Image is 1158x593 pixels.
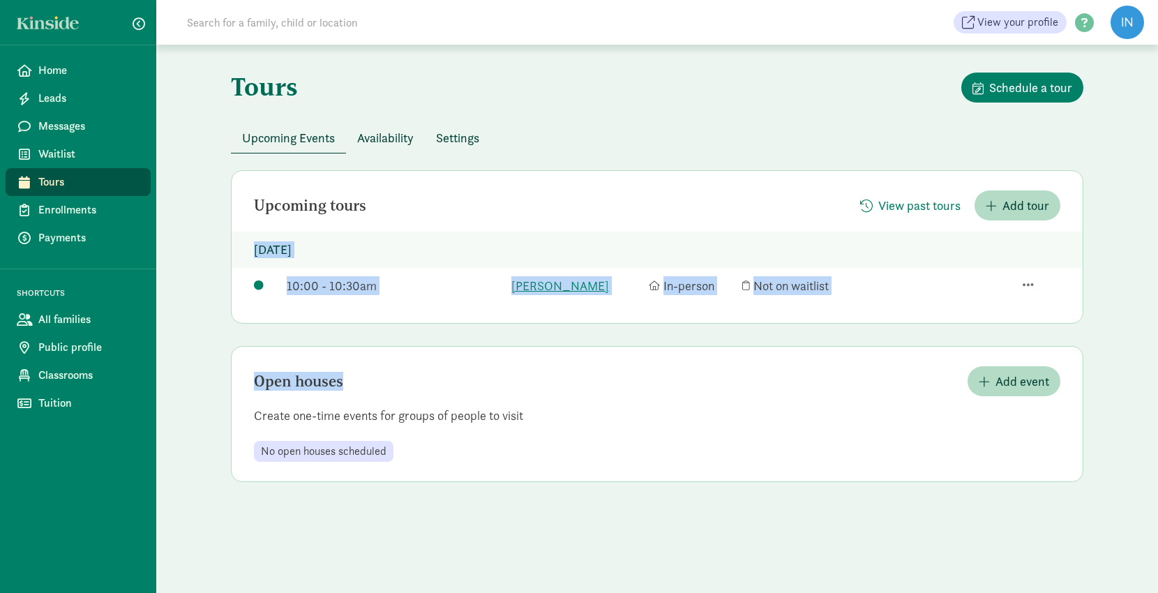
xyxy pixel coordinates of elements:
[38,174,140,190] span: Tours
[38,62,140,79] span: Home
[357,128,414,147] span: Availability
[6,389,151,417] a: Tuition
[968,366,1060,396] button: Add event
[179,8,570,36] input: Search for a family, child or location
[6,333,151,361] a: Public profile
[6,306,151,333] a: All families
[242,128,335,147] span: Upcoming Events
[254,197,366,214] h2: Upcoming tours
[954,11,1067,33] a: View your profile
[649,276,736,295] div: In-person
[38,146,140,163] span: Waitlist
[261,445,386,458] span: No open houses scheduled
[231,73,298,100] h1: Tours
[6,57,151,84] a: Home
[6,168,151,196] a: Tours
[38,339,140,356] span: Public profile
[6,224,151,252] a: Payments
[6,361,151,389] a: Classrooms
[977,14,1058,31] span: View your profile
[436,128,479,147] span: Settings
[511,276,642,295] a: [PERSON_NAME]
[38,90,140,107] span: Leads
[742,276,873,295] div: Not on waitlist
[989,78,1072,97] span: Schedule a tour
[975,190,1060,220] button: Add tour
[38,230,140,246] span: Payments
[6,196,151,224] a: Enrollments
[346,123,425,153] button: Availability
[232,232,1083,268] p: [DATE]
[38,367,140,384] span: Classrooms
[1002,196,1049,215] span: Add tour
[961,73,1083,103] button: Schedule a tour
[38,118,140,135] span: Messages
[287,276,504,295] div: 10:00 - 10:30am
[995,372,1049,391] span: Add event
[1088,526,1158,593] iframe: Chat Widget
[6,84,151,112] a: Leads
[38,311,140,328] span: All families
[6,112,151,140] a: Messages
[425,123,490,153] button: Settings
[232,407,1083,424] p: Create one-time events for groups of people to visit
[38,202,140,218] span: Enrollments
[878,196,961,215] span: View past tours
[849,198,972,214] a: View past tours
[254,373,343,390] h2: Open houses
[38,395,140,412] span: Tuition
[231,123,346,153] button: Upcoming Events
[6,140,151,168] a: Waitlist
[849,190,972,220] button: View past tours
